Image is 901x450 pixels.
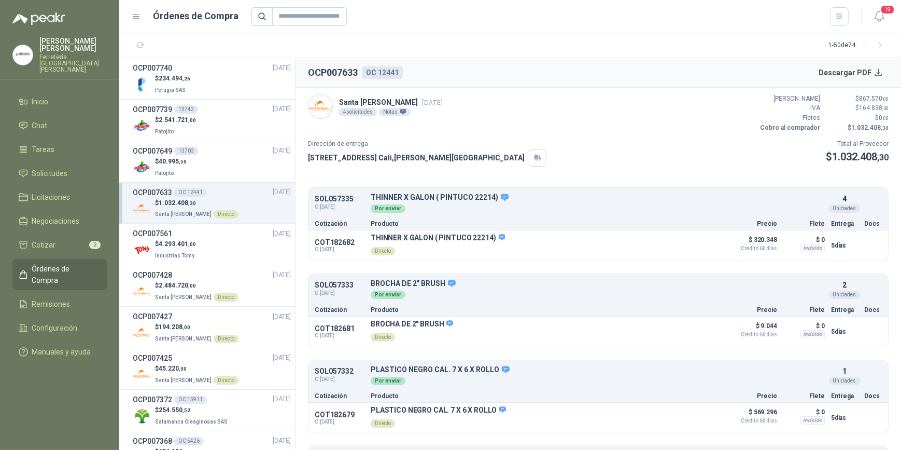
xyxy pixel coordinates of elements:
p: $ [155,281,238,291]
span: Santa [PERSON_NAME] [155,211,212,217]
span: Órdenes de Compra [32,263,97,286]
div: Incluido [800,244,825,252]
h3: OCP007649 [133,145,172,157]
div: Directo [371,419,395,428]
span: 1.032.408 [851,124,889,131]
p: $ [155,322,238,332]
span: Manuales y ayuda [32,346,91,358]
a: Negociaciones [12,211,107,231]
div: OC 12441 [174,188,207,197]
span: 234.494 [159,75,190,82]
p: THINNER X GALON ( PINTUCO 22214) [371,234,505,243]
p: COT182681 [315,324,364,333]
div: Unidades [829,204,861,213]
div: OC 15911 [174,396,207,404]
p: $ [155,198,238,208]
span: ,00 [188,117,196,123]
span: C: [DATE] [315,203,364,211]
img: Company Logo [308,94,332,118]
a: OCP007428[DATE] Company Logo$2.484.720,00Santa [PERSON_NAME]Directo [133,269,291,302]
span: 0 [879,114,889,121]
div: Directo [214,210,238,219]
img: Company Logo [133,407,151,425]
span: 40.995 [159,158,187,165]
img: Company Logo [133,282,151,301]
p: COT182679 [315,411,364,419]
span: ,00 [188,283,196,289]
p: Cobro al comprador [758,123,820,133]
p: 5 días [831,325,858,338]
span: Crédito 60 días [725,332,777,337]
span: [DATE] [422,99,443,106]
p: Producto [371,221,719,227]
img: Company Logo [13,45,33,65]
p: Santa [PERSON_NAME] [339,97,443,108]
h1: Órdenes de Compra [153,9,239,23]
p: $ 320.348 [725,234,777,251]
span: 194.208 [159,323,190,331]
p: $ [155,74,190,84]
a: OCP007561[DATE] Company Logo$4.293.401,00Industrias Tomy [133,228,291,261]
p: $ 0 [783,234,825,246]
a: Solicitudes [12,163,107,183]
span: 2.484.720 [159,282,196,289]
div: Directo [371,247,395,255]
span: Tareas [32,144,55,155]
p: [STREET_ADDRESS] Cali , [PERSON_NAME][GEOGRAPHIC_DATA] [308,152,525,163]
p: Cotización [315,393,364,399]
p: [PERSON_NAME] [758,94,820,104]
a: Cotizar2 [12,235,107,255]
p: BROCHA DE 2" BRUSH [371,320,453,329]
span: [DATE] [273,270,291,280]
span: [DATE] [273,312,291,322]
span: ,30 [877,153,889,162]
p: Producto [371,393,719,399]
span: ,26 [182,76,190,81]
p: $ [155,405,230,415]
span: 45.220 [159,365,187,372]
img: Company Logo [133,365,151,384]
p: SOL057333 [315,281,364,289]
h3: OCP007368 [133,435,172,447]
span: ,30 [881,125,889,131]
span: C: [DATE] [315,247,364,253]
p: $ [155,115,196,125]
p: $ [826,123,889,133]
span: Chat [32,120,48,131]
span: [DATE] [273,353,291,363]
span: Salamanca Oleaginosas SAS [155,419,228,425]
span: ,00 [882,115,889,121]
div: 1 - 50 de 74 [828,37,889,54]
span: Industrias Tomy [155,253,194,258]
p: Cotización [315,221,364,227]
span: [DATE] [273,436,291,446]
div: 13703 [174,147,198,155]
p: Precio [725,393,777,399]
p: IVA [758,103,820,113]
p: $ [826,113,889,123]
span: Crédito 60 días [725,418,777,424]
span: [DATE] [273,146,291,156]
p: $ 9.044 [725,320,777,337]
span: Patojito [155,170,174,176]
span: 1.032.408 [832,151,889,163]
p: Precio [725,307,777,313]
a: Chat [12,116,107,135]
p: Docs [864,221,882,227]
span: ,50 [179,159,187,165]
p: Entrega [831,393,858,399]
span: 2.541.721 [159,116,196,124]
div: Directo [371,333,395,342]
a: OCP007633OC 12441[DATE] Company Logo$1.032.408,30Santa [PERSON_NAME]Directo [133,187,291,220]
a: OCP007372OC 15911[DATE] Company Logo$254.550,52Salamanca Oleaginosas SAS [133,394,291,427]
p: 5 días [831,239,858,252]
p: Precio [725,221,777,227]
div: Directo [214,335,238,343]
img: Company Logo [133,324,151,342]
span: 19 [880,5,895,15]
span: Remisiones [32,298,71,310]
img: Company Logo [133,199,151,217]
h3: OCP007633 [133,187,172,198]
a: Inicio [12,92,107,112]
span: Cotizar [32,239,56,251]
